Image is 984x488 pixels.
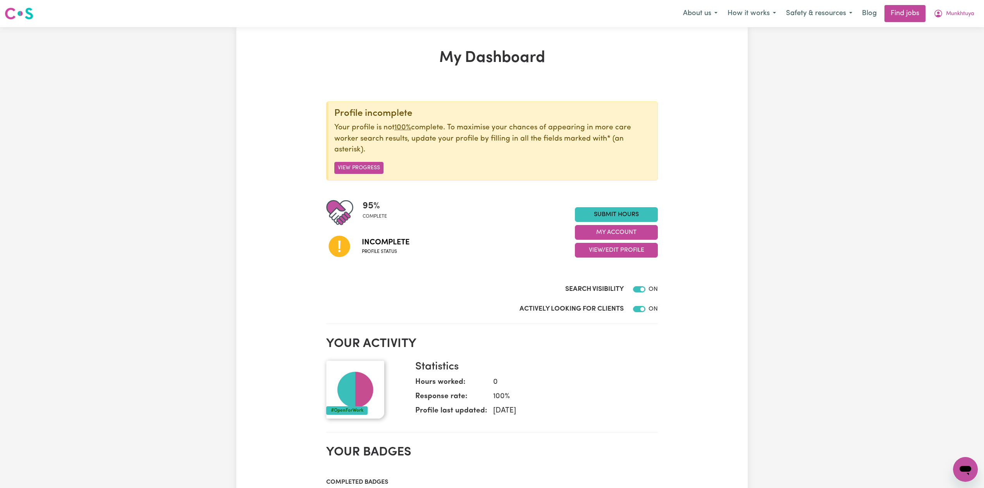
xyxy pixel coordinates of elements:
span: ON [649,286,658,292]
a: Submit Hours [575,207,658,222]
label: Search Visibility [565,284,624,294]
dd: [DATE] [487,406,652,417]
dd: 100 % [487,391,652,402]
button: My Account [929,5,979,22]
img: Careseekers logo [5,7,33,21]
iframe: Button to launch messaging window [953,457,978,482]
button: My Account [575,225,658,240]
button: View/Edit Profile [575,243,658,258]
span: Profile status [362,248,409,255]
a: Blog [857,5,881,22]
h3: Statistics [415,361,652,374]
button: How it works [723,5,781,22]
h1: My Dashboard [326,49,658,67]
h3: Completed badges [326,479,658,486]
dd: 0 [487,377,652,388]
u: 100% [394,124,411,131]
dt: Hours worked: [415,377,487,391]
span: Incomplete [362,237,409,248]
h2: Your activity [326,337,658,351]
div: Profile incomplete [334,108,651,119]
img: Your profile picture [326,361,384,419]
div: #OpenForWork [326,406,368,415]
span: 95 % [363,199,387,213]
span: Munkhtuya [946,10,974,18]
span: complete [363,213,387,220]
h2: Your badges [326,445,658,460]
a: Careseekers logo [5,5,33,22]
button: View Progress [334,162,384,174]
button: About us [678,5,723,22]
dt: Response rate: [415,391,487,406]
div: Profile completeness: 95% [363,199,393,226]
p: Your profile is not complete. To maximise your chances of appearing in more care worker search re... [334,122,651,156]
label: Actively Looking for Clients [520,304,624,314]
button: Safety & resources [781,5,857,22]
dt: Profile last updated: [415,406,487,420]
span: ON [649,306,658,312]
a: Find jobs [884,5,926,22]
